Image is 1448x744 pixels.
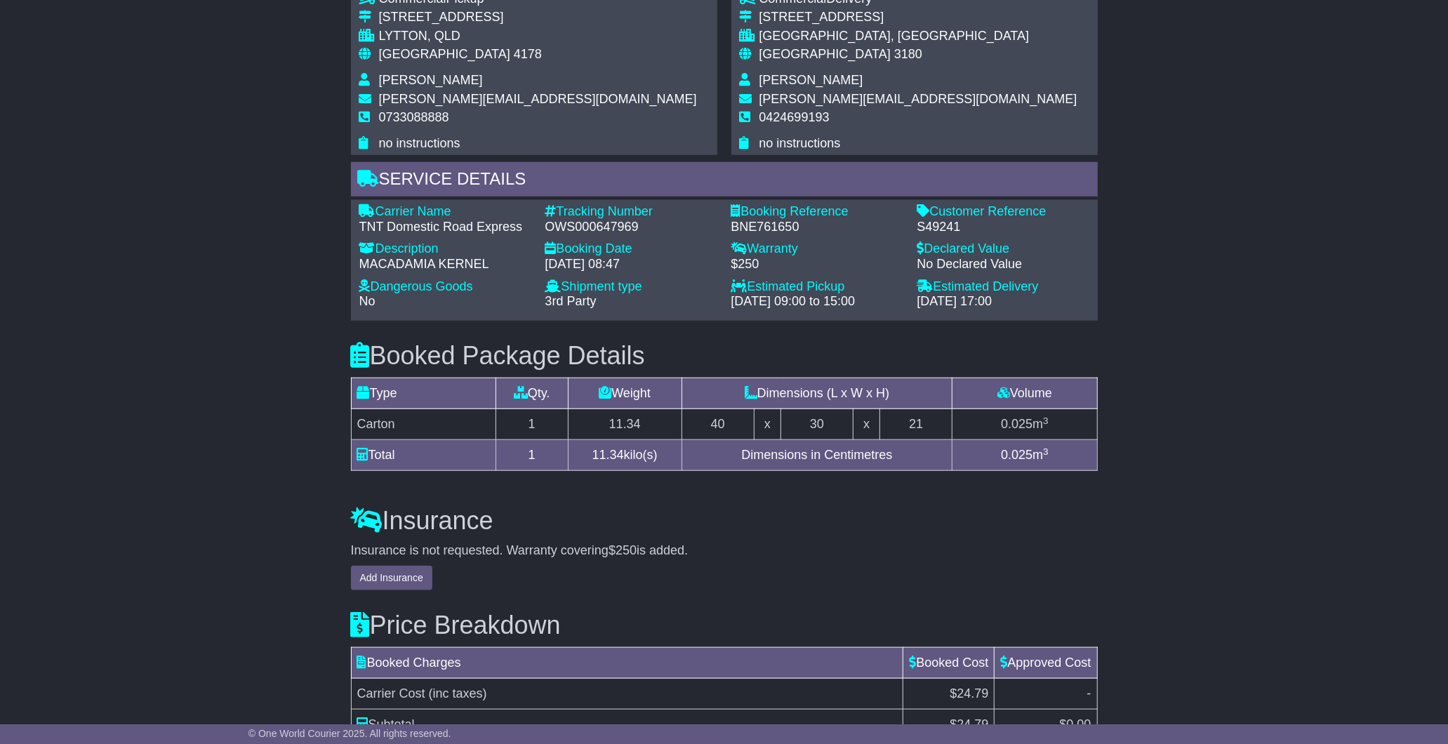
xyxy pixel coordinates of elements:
div: Warranty [731,241,903,257]
td: 11.34 [568,409,682,440]
div: Description [359,241,531,257]
td: 1 [496,409,568,440]
div: [STREET_ADDRESS] [379,10,697,25]
div: OWS000647969 [545,220,717,235]
span: [GEOGRAPHIC_DATA] [759,47,891,61]
td: x [853,409,880,440]
div: BNE761650 [731,220,903,235]
button: Add Insurance [351,566,432,590]
td: Weight [568,378,682,409]
div: Estimated Delivery [917,279,1089,295]
span: 0733088888 [379,110,449,124]
td: Dimensions (L x W x H) [682,378,952,409]
div: TNT Domestic Road Express [359,220,531,235]
h3: Insurance [351,507,1098,535]
sup: 3 [1043,416,1049,426]
td: Qty. [496,378,568,409]
span: [PERSON_NAME] [759,73,863,87]
span: [PERSON_NAME][EMAIL_ADDRESS][DOMAIN_NAME] [759,92,1077,106]
span: 0424699193 [759,110,830,124]
div: Declared Value [917,241,1089,257]
div: Customer Reference [917,204,1089,220]
div: Estimated Pickup [731,279,903,295]
span: $24.79 [950,686,988,700]
div: Insurance is not requested. Warranty covering is added. [351,543,1098,559]
sup: 3 [1043,446,1049,457]
h3: Booked Package Details [351,342,1098,370]
div: [DATE] 09:00 to 15:00 [731,294,903,310]
td: Subtotal [351,710,903,740]
td: Booked Cost [903,648,995,679]
span: (inc taxes) [429,686,487,700]
div: [STREET_ADDRESS] [759,10,1077,25]
h3: Price Breakdown [351,611,1098,639]
div: [DATE] 17:00 [917,294,1089,310]
div: Service Details [351,162,1098,200]
td: 40 [682,409,754,440]
td: Carton [351,409,496,440]
td: Booked Charges [351,648,903,679]
span: © One World Courier 2025. All rights reserved. [248,728,451,739]
td: 1 [496,440,568,471]
div: Dangerous Goods [359,279,531,295]
span: 4178 [514,47,542,61]
span: no instructions [759,136,841,150]
span: 3rd Party [545,294,597,308]
span: 3180 [894,47,922,61]
span: 0.025 [1001,448,1032,462]
span: $250 [609,543,637,557]
td: m [952,409,1097,440]
span: - [1087,686,1091,700]
td: $ [903,710,995,740]
td: Dimensions in Centimetres [682,440,952,471]
span: 0.025 [1001,417,1032,431]
span: 11.34 [592,448,624,462]
td: 21 [880,409,952,440]
span: [PERSON_NAME] [379,73,483,87]
span: [PERSON_NAME][EMAIL_ADDRESS][DOMAIN_NAME] [379,92,697,106]
span: no instructions [379,136,460,150]
td: 30 [781,409,853,440]
div: [DATE] 08:47 [545,257,717,272]
span: 24.79 [957,717,988,731]
div: Carrier Name [359,204,531,220]
div: S49241 [917,220,1089,235]
div: Booking Reference [731,204,903,220]
div: Booking Date [545,241,717,257]
span: Carrier Cost [357,686,425,700]
div: LYTTON, QLD [379,29,697,44]
td: Total [351,440,496,471]
td: kilo(s) [568,440,682,471]
div: No Declared Value [917,257,1089,272]
td: Volume [952,378,1097,409]
span: No [359,294,376,308]
div: $250 [731,257,903,272]
td: $ [995,710,1097,740]
td: Approved Cost [995,648,1097,679]
div: [GEOGRAPHIC_DATA], [GEOGRAPHIC_DATA] [759,29,1077,44]
td: m [952,440,1097,471]
td: x [754,409,781,440]
span: 0.00 [1066,717,1091,731]
td: Type [351,378,496,409]
span: [GEOGRAPHIC_DATA] [379,47,510,61]
div: Shipment type [545,279,717,295]
div: MACADAMIA KERNEL [359,257,531,272]
div: Tracking Number [545,204,717,220]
